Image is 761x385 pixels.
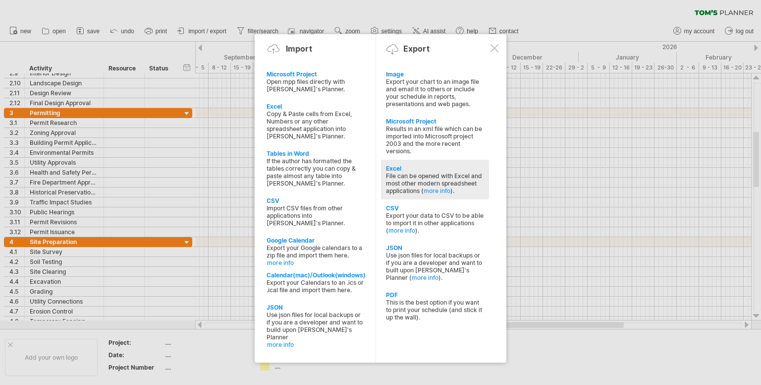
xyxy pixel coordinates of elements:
div: CSV [386,204,484,212]
div: Excel [386,165,484,172]
div: Export your data to CSV to be able to import it in other applications ( ). [386,212,484,234]
a: more info [267,259,365,266]
div: If the author has formatted the tables correctly you can copy & paste almost any table into [PERS... [267,157,365,187]
div: File can be opened with Excel and most other modern spreadsheet applications ( ). [386,172,484,194]
div: Image [386,70,484,78]
a: more info [388,227,415,234]
div: Tables in Word [267,150,365,157]
div: Results in an xml file which can be imported into Microsoft project 2003 and the more recent vers... [386,125,484,155]
div: Export your chart to an image file and email it to others or include your schedule in reports, pr... [386,78,484,108]
a: more info [412,274,438,281]
div: Use json files for local backups or if you are a developer and want to built upon [PERSON_NAME]'s... [386,252,484,281]
div: PDF [386,291,484,299]
a: more info [267,341,365,348]
div: Export [403,44,430,54]
div: Copy & Paste cells from Excel, Numbers or any other spreadsheet application into [PERSON_NAME]'s ... [267,110,365,140]
div: Import [286,44,312,54]
a: more info [424,187,450,194]
div: Microsoft Project [386,118,484,125]
div: This is the best option if you want to print your schedule (and stick it up the wall). [386,299,484,321]
div: JSON [386,244,484,252]
div: Excel [267,103,365,110]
